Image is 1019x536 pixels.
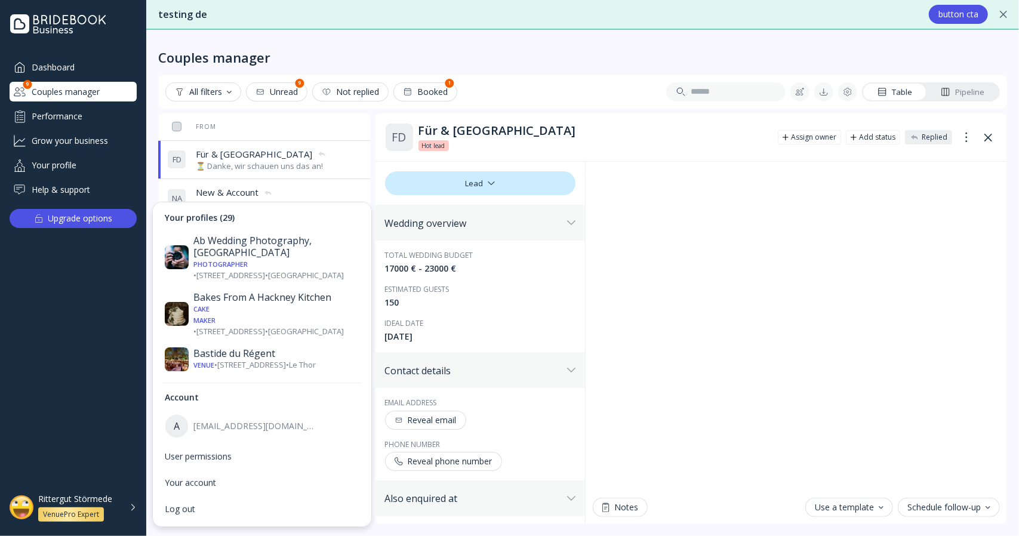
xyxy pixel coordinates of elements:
div: Assign owner [791,133,836,142]
div: 1 [445,79,454,88]
div: Cake Maker [193,304,216,325]
div: N A [167,189,186,208]
div: • [STREET_ADDRESS] • [GEOGRAPHIC_DATA] [193,303,359,337]
a: Your account [158,470,367,495]
span: Hot lead [422,141,445,150]
iframe: Chat [593,162,1000,491]
div: Total wedding budget [385,250,576,260]
div: User permissions [165,451,359,462]
img: dpr=2,fit=cover,g=face,w=30,h=30 [165,245,189,269]
div: Unread [255,87,298,97]
div: Add status [859,133,895,142]
div: 9 [23,80,32,89]
div: Also enquired at [385,492,563,504]
div: 17000 € - 23000 € [385,263,576,275]
div: Pipeline [941,87,984,98]
div: F D [385,123,414,152]
div: 9 [295,79,304,88]
a: Dashboard [10,57,137,77]
a: Help & support [10,180,137,199]
button: All filters [165,82,241,101]
div: Schedule follow-up [907,503,990,512]
div: Contact details [385,365,563,377]
div: Your account [165,478,359,488]
div: Ideal date [385,318,576,328]
div: Estimated guests [385,284,576,294]
div: Venue [193,361,214,369]
div: Für & [GEOGRAPHIC_DATA] [418,124,769,138]
button: Notes [593,498,648,517]
div: From [167,122,216,131]
div: ⏳ Danke, wir schauen uns das an! [196,161,327,172]
button: Unread [246,82,307,101]
div: Wedding overview [385,217,563,229]
div: [DATE] [385,331,576,343]
button: Schedule follow-up [898,498,1000,517]
div: Bakes From A Hackney Kitchen [193,291,359,303]
div: • [STREET_ADDRESS] • Le Thor [193,359,359,371]
button: Reveal phone number [385,452,502,471]
div: • [STREET_ADDRESS] • [GEOGRAPHIC_DATA] [193,258,359,281]
img: dpr=2,fit=cover,g=face,w=30,h=30 [165,347,189,371]
div: Couples manager [158,49,270,66]
div: Reveal phone number [395,457,492,466]
a: Grow your business [10,131,137,150]
button: Use a template [805,498,893,517]
a: User permissions [158,444,367,469]
div: Booked [403,87,448,97]
div: 150 [385,297,576,309]
div: [EMAIL_ADDRESS][DOMAIN_NAME] [193,421,316,432]
button: Not replied [312,82,389,101]
div: Lead [385,171,576,195]
a: Performance [10,106,137,126]
div: Reveal email [395,415,457,425]
a: Your profile [10,155,137,175]
div: Table [878,87,912,98]
div: F D [167,150,186,169]
div: Photographer [193,260,248,269]
div: Ab Wedding Photography, [GEOGRAPHIC_DATA] [193,235,359,258]
div: VenuePro Expert [43,510,99,519]
div: [PERSON_NAME] [196,199,273,211]
div: Use a template [815,503,883,512]
div: Rittergut Störmede [38,494,112,504]
div: Couples manager [10,82,137,101]
button: Booked [393,82,457,101]
div: button cta [938,10,978,19]
img: dpr=2,fit=cover,g=face,w=30,h=30 [165,302,189,326]
a: Couples manager9 [10,82,137,101]
span: Für & [GEOGRAPHIC_DATA] [196,148,312,161]
div: Log out [165,504,359,515]
button: Reveal email [385,411,466,430]
button: button cta [929,5,988,24]
div: Upgrade options [48,210,113,227]
div: Email address [385,398,576,408]
button: Upgrade options [10,209,137,228]
div: Not replied [322,87,379,97]
span: New & Account [196,186,258,199]
div: A [165,414,189,438]
div: testing de [158,8,917,21]
div: Your profiles (29) [158,207,367,229]
img: dpr=2,fit=cover,g=face,w=48,h=48 [10,495,33,519]
div: Account [158,387,367,408]
div: Notes [602,503,638,512]
div: Replied [922,133,947,142]
div: Phone number [385,439,576,449]
div: All filters [175,87,232,97]
div: Bastide du Régent [193,347,359,359]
